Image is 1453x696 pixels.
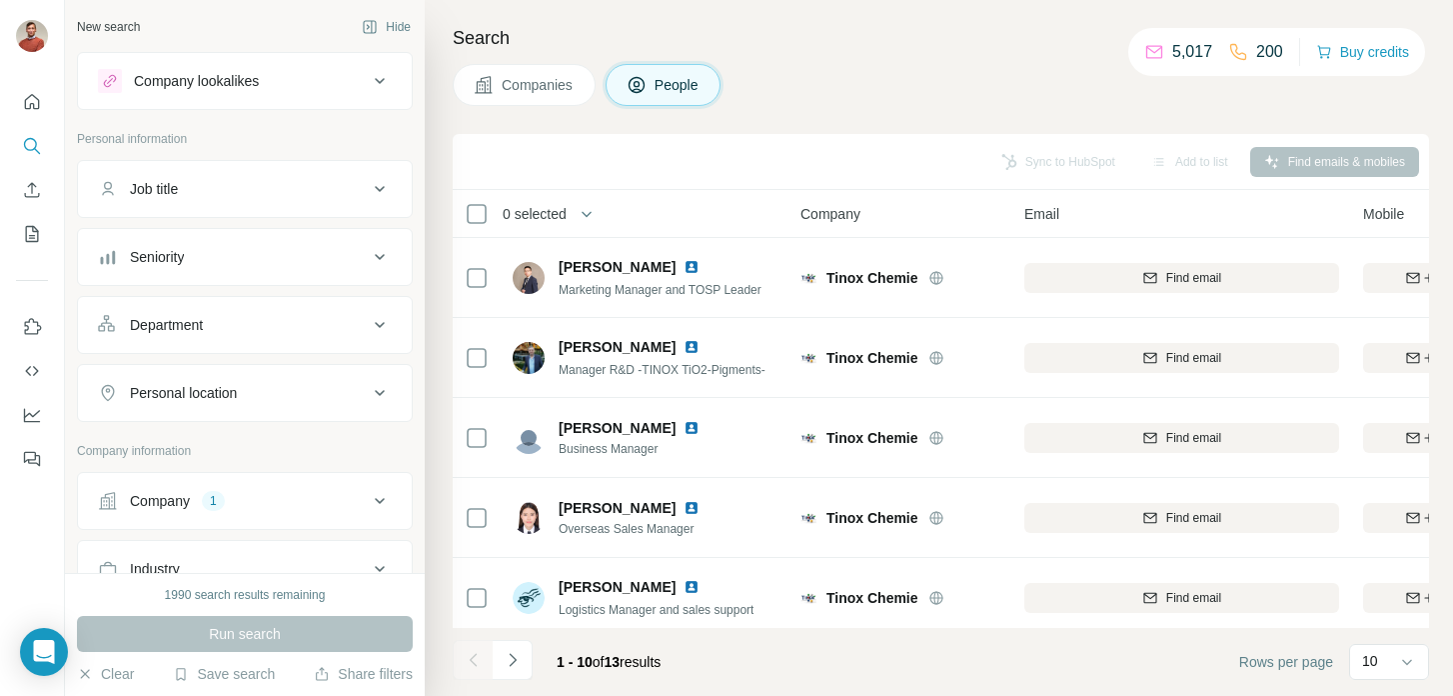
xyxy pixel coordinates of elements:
button: Clear [77,664,134,684]
button: Personal location [78,369,412,417]
span: Tinox Chemie [826,348,918,368]
span: [PERSON_NAME] [559,577,676,597]
img: LinkedIn logo [684,259,700,275]
button: Hide [348,12,425,42]
button: Share filters [314,664,413,684]
p: 10 [1362,651,1378,671]
img: Logo of Tinox Chemie [800,270,816,286]
span: of [593,654,605,670]
span: Tinox Chemie [826,508,918,528]
button: Feedback [16,441,48,477]
img: Avatar [513,262,545,294]
div: Industry [130,559,180,579]
span: 0 selected [503,204,567,224]
span: Find email [1166,269,1221,287]
img: Avatar [513,502,545,534]
p: 5,017 [1172,40,1212,64]
img: Logo of Tinox Chemie [800,510,816,526]
button: Find email [1024,583,1339,613]
button: Search [16,128,48,164]
div: 1990 search results remaining [165,586,326,604]
button: Use Surfe API [16,353,48,389]
button: Find email [1024,503,1339,533]
button: Enrich CSV [16,172,48,208]
span: Mobile [1363,204,1404,224]
button: Save search [173,664,275,684]
button: Seniority [78,233,412,281]
span: Logistics Manager and sales support [559,603,753,617]
img: LinkedIn logo [684,420,700,436]
span: Rows per page [1239,652,1333,672]
div: Personal location [130,383,237,403]
span: results [557,654,661,670]
span: Overseas Sales Manager [559,520,724,538]
p: Company information [77,442,413,460]
h4: Search [453,24,1429,52]
button: Company1 [78,477,412,525]
span: 13 [605,654,621,670]
img: LinkedIn logo [684,339,700,355]
span: Companies [502,75,575,95]
img: LinkedIn logo [684,579,700,595]
button: Quick start [16,84,48,120]
span: [PERSON_NAME] [559,257,676,277]
div: Job title [130,179,178,199]
button: Navigate to next page [493,640,533,680]
img: Logo of Tinox Chemie [800,590,816,606]
span: Find email [1166,589,1221,607]
div: New search [77,18,140,36]
button: Buy credits [1316,38,1409,66]
button: Find email [1024,263,1339,293]
span: Business Manager [559,440,724,458]
span: 1 - 10 [557,654,593,670]
div: Open Intercom Messenger [20,628,68,676]
span: Find email [1166,349,1221,367]
span: People [655,75,701,95]
img: Avatar [16,20,48,52]
p: 200 [1256,40,1283,64]
span: [PERSON_NAME] [559,418,676,438]
img: Avatar [513,582,545,614]
div: Company [130,491,190,511]
img: Logo of Tinox Chemie [800,350,816,366]
button: Dashboard [16,397,48,433]
button: Find email [1024,423,1339,453]
button: Company lookalikes [78,57,412,105]
span: Marketing Manager and TOSP Leader [559,283,761,297]
span: Tinox Chemie [826,268,918,288]
div: 1 [202,492,225,510]
span: Manager R&D -TINOX TiO2-Pigments- [559,363,765,377]
p: Personal information [77,130,413,148]
button: Industry [78,545,412,593]
button: Use Surfe on LinkedIn [16,309,48,345]
img: Avatar [513,422,545,454]
img: Logo of Tinox Chemie [800,430,816,446]
div: Department [130,315,203,335]
span: Email [1024,204,1059,224]
span: Tinox Chemie [826,588,918,608]
span: [PERSON_NAME] [559,498,676,518]
span: Company [800,204,860,224]
span: Tinox Chemie [826,428,918,448]
div: Company lookalikes [134,71,259,91]
img: LinkedIn logo [684,500,700,516]
img: Avatar [513,342,545,374]
button: My lists [16,216,48,252]
button: Find email [1024,343,1339,373]
button: Job title [78,165,412,213]
button: Department [78,301,412,349]
div: Seniority [130,247,184,267]
span: Find email [1166,509,1221,527]
span: Find email [1166,429,1221,447]
span: [PERSON_NAME] [559,337,676,357]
